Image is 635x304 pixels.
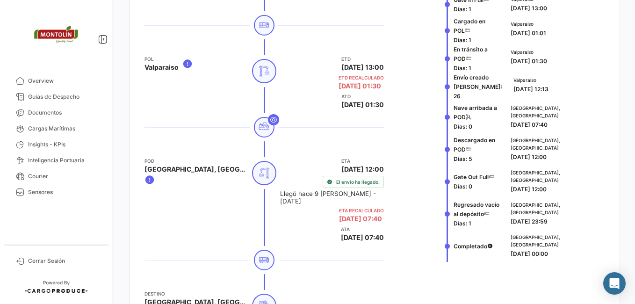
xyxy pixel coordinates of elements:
img: 2d55ee68-5a11-4b18-9445-71bae2c6d5df.png [33,11,79,58]
span: Cerrar Sesión [28,257,101,265]
span: Documentos [28,109,101,117]
small: Llegó hace 9 [PERSON_NAME] - [DATE] [280,190,384,205]
span: Nave arribada a POD [454,104,497,121]
span: En tránsito a POD [454,46,488,62]
a: Courier [7,168,105,184]
span: Cargado en POL [454,18,485,34]
app-card-info-title: POD [144,157,248,165]
span: [DATE] 07:40 [341,233,384,242]
a: Documentos [7,105,105,121]
span: Días: 0 [454,183,472,190]
app-card-info-title: ETA [341,157,384,165]
span: [DATE] 12:00 [511,153,547,160]
a: Sensores [7,184,105,200]
app-card-info-title: Destino [144,290,248,297]
span: Guias de Despacho [28,93,101,101]
span: Cargas Marítimas [28,124,101,133]
span: Descargado en POD [454,137,495,153]
a: Guias de Despacho [7,89,105,105]
a: Inteligencia Portuaria [7,152,105,168]
span: [DATE] 07:40 [339,215,382,223]
span: El envío ha llegado. [336,178,380,186]
span: Días: 1 [454,6,471,13]
app-card-info-title: ETA Recalculado [339,207,384,214]
span: [GEOGRAPHIC_DATA], [GEOGRAPHIC_DATA] [511,169,601,184]
app-card-info-title: ETD Recalculado [339,74,384,81]
span: [DATE] 01:01 [511,29,546,36]
span: Días: 1 [454,36,471,43]
a: Cargas Marítimas [7,121,105,137]
span: [DATE] 13:00 [511,5,547,12]
span: Inteligencia Portuaria [28,156,101,165]
span: [DATE] 12:00 [341,165,384,174]
span: [PERSON_NAME]: 26 [454,83,502,100]
span: [GEOGRAPHIC_DATA], [GEOGRAPHIC_DATA] [511,137,601,152]
span: Envío creado [454,74,489,81]
span: [DATE] 01:30 [339,81,381,91]
span: [GEOGRAPHIC_DATA], [GEOGRAPHIC_DATA] [511,104,601,119]
span: Completado [454,243,487,250]
span: [DATE] 12:13 [513,86,548,93]
span: Valparaiso [511,20,546,28]
span: Overview [28,77,101,85]
span: Días: 1 [454,220,471,227]
span: Días: 0 [454,123,472,130]
app-card-info-title: POL [144,55,179,63]
span: Días: 1 [454,65,471,72]
span: Valparaiso [511,48,547,56]
span: Días: 5 [454,155,472,162]
span: [DATE] 23:59 [511,218,548,225]
span: Valparaiso [513,76,548,84]
span: Regresado vacío al depósito [454,201,499,217]
app-card-info-title: ETD [341,55,384,63]
span: Gate Out Full [454,174,489,181]
app-card-info-title: ATA [341,225,384,233]
span: [DATE] 12:00 [511,186,547,193]
span: [DATE] 01:30 [511,58,547,65]
span: Sensores [28,188,101,196]
app-card-info-title: ATD [341,93,384,100]
span: [GEOGRAPHIC_DATA], [GEOGRAPHIC_DATA] [144,165,248,174]
span: [GEOGRAPHIC_DATA], [GEOGRAPHIC_DATA] [511,233,601,248]
span: [DATE] 00:00 [511,250,548,257]
span: [GEOGRAPHIC_DATA], [GEOGRAPHIC_DATA] [511,201,601,216]
span: [DATE] 01:30 [341,100,384,109]
div: Abrir Intercom Messenger [603,272,626,295]
a: Overview [7,73,105,89]
span: Courier [28,172,101,181]
span: [DATE] 07:40 [511,121,548,128]
span: [DATE] 13:00 [341,63,384,72]
span: Valparaiso [144,63,179,72]
span: Insights - KPIs [28,140,101,149]
a: Insights - KPIs [7,137,105,152]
